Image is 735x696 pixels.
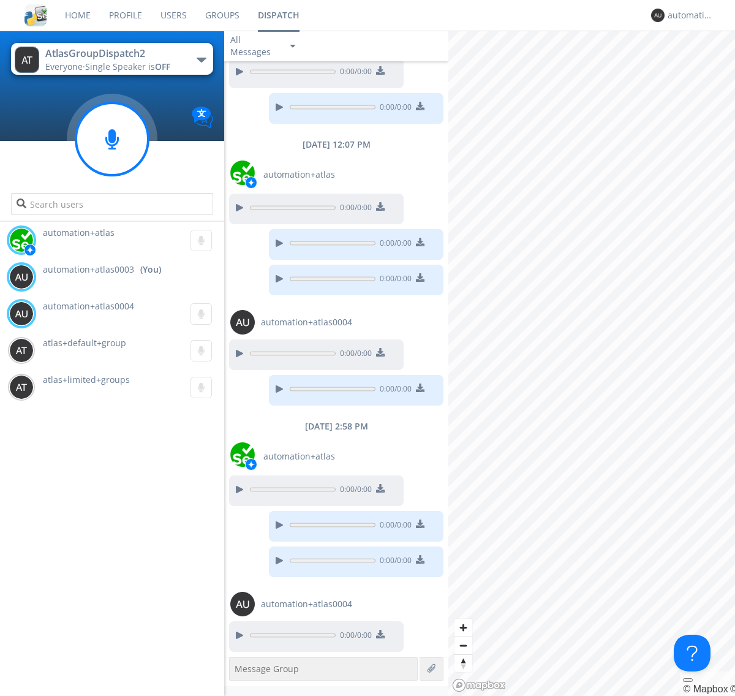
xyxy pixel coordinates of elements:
[230,161,255,185] img: d2d01cd9b4174d08988066c6d424eccd
[416,555,424,564] img: download media button
[230,310,255,335] img: 373638.png
[454,637,472,654] span: Zoom out
[261,316,352,328] span: automation+atlas0004
[45,61,183,73] div: Everyone ·
[683,678,693,682] button: Toggle attribution
[224,420,448,433] div: [DATE] 2:58 PM
[376,348,385,357] img: download media button
[454,654,472,672] button: Reset bearing to north
[45,47,183,61] div: AtlasGroupDispatch2
[376,202,385,211] img: download media button
[230,34,279,58] div: All Messages
[224,138,448,151] div: [DATE] 12:07 PM
[336,484,372,497] span: 0:00 / 0:00
[375,520,412,533] span: 0:00 / 0:00
[375,555,412,569] span: 0:00 / 0:00
[43,300,134,312] span: automation+atlas0004
[376,630,385,638] img: download media button
[9,375,34,399] img: 373638.png
[454,619,472,637] button: Zoom in
[376,484,385,493] img: download media button
[11,193,213,215] input: Search users
[416,273,424,282] img: download media button
[651,9,665,22] img: 373638.png
[416,520,424,528] img: download media button
[290,45,295,48] img: caret-down-sm.svg
[454,637,472,654] button: Zoom out
[375,273,412,287] span: 0:00 / 0:00
[15,47,39,73] img: 373638.png
[376,66,385,75] img: download media button
[43,227,115,238] span: automation+atlas
[375,384,412,397] span: 0:00 / 0:00
[24,4,47,26] img: cddb5a64eb264b2086981ab96f4c1ba7
[336,66,372,80] span: 0:00 / 0:00
[668,9,714,21] div: automation+atlas0003
[230,442,255,467] img: d2d01cd9b4174d08988066c6d424eccd
[336,630,372,643] span: 0:00 / 0:00
[454,655,472,672] span: Reset bearing to north
[9,301,34,326] img: 373638.png
[375,238,412,251] span: 0:00 / 0:00
[43,263,134,276] span: automation+atlas0003
[416,384,424,392] img: download media button
[9,265,34,289] img: 373638.png
[85,61,170,72] span: Single Speaker is
[375,102,412,115] span: 0:00 / 0:00
[230,592,255,616] img: 373638.png
[43,337,126,349] span: atlas+default+group
[9,228,34,252] img: d2d01cd9b4174d08988066c6d424eccd
[683,684,728,694] a: Mapbox
[261,598,352,610] span: automation+atlas0004
[192,107,213,128] img: Translation enabled
[416,238,424,246] img: download media button
[263,168,335,181] span: automation+atlas
[43,374,130,385] span: atlas+limited+groups
[9,338,34,363] img: 373638.png
[452,678,506,692] a: Mapbox logo
[155,61,170,72] span: OFF
[336,202,372,216] span: 0:00 / 0:00
[263,450,335,463] span: automation+atlas
[336,348,372,361] span: 0:00 / 0:00
[416,102,424,110] img: download media button
[140,263,161,276] div: (You)
[11,43,213,75] button: AtlasGroupDispatch2Everyone·Single Speaker isOFF
[674,635,710,671] iframe: Toggle Customer Support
